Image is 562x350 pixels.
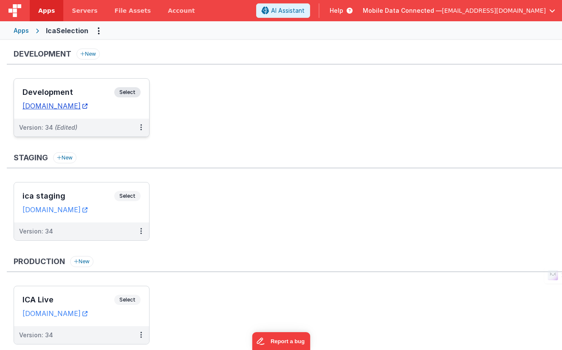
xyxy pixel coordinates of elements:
span: (Edited) [55,124,77,131]
div: Apps [14,26,29,35]
h3: Development [23,88,114,97]
div: IcaSelection [46,26,88,36]
span: Select [114,87,141,97]
div: Version: 34 [19,331,53,339]
a: [DOMAIN_NAME] [23,102,88,110]
span: Help [330,6,343,15]
h3: ica staging [23,192,114,200]
div: Version: 34 [19,123,77,132]
span: Select [114,191,141,201]
span: Select [114,295,141,305]
h3: Development [14,50,71,58]
button: New [53,152,76,163]
span: Apps [38,6,55,15]
div: Version: 34 [19,227,53,236]
a: [DOMAIN_NAME] [23,205,88,214]
span: File Assets [115,6,151,15]
h3: Staging [14,154,48,162]
button: New [76,48,100,60]
button: AI Assistant [256,3,310,18]
span: Mobile Data Connected — [363,6,442,15]
iframe: Marker.io feedback button [252,332,310,350]
button: New [70,256,93,267]
h3: ICA Live [23,296,114,304]
span: [EMAIL_ADDRESS][DOMAIN_NAME] [442,6,546,15]
span: AI Assistant [271,6,305,15]
h3: Production [14,257,65,266]
button: Mobile Data Connected — [EMAIL_ADDRESS][DOMAIN_NAME] [363,6,555,15]
a: [DOMAIN_NAME] [23,309,88,318]
button: Options [92,24,105,37]
span: Servers [72,6,97,15]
